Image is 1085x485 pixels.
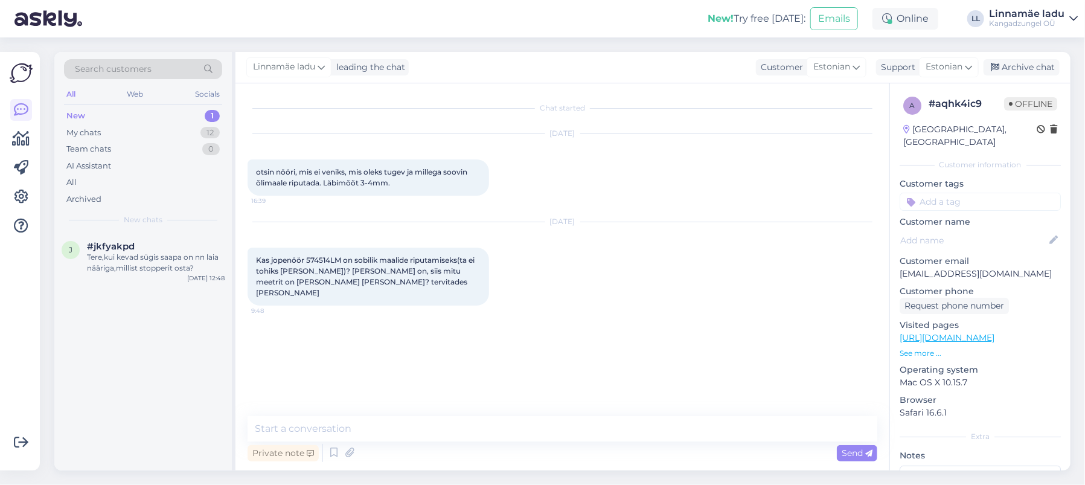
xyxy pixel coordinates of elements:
[900,159,1061,170] div: Customer information
[87,252,225,274] div: Tere,kui kevad sügis saapa on nn laia nääriga,millist stopperit osta?
[251,196,296,205] span: 16:39
[900,406,1061,419] p: Safari 16.6.1
[708,11,805,26] div: Try free [DATE]:
[929,97,1004,111] div: # aqhk4ic9
[1004,97,1057,111] span: Offline
[256,167,469,187] span: otsin nööri, mis ei veniks, mis oleks tugev ja millega soovin õlimaale riputada. Läbimõõt 3-4mm.
[900,298,1009,314] div: Request phone number
[205,110,220,122] div: 1
[900,376,1061,389] p: Mac OS X 10.15.7
[69,245,72,254] span: j
[248,128,877,139] div: [DATE]
[66,176,77,188] div: All
[66,127,101,139] div: My chats
[900,178,1061,190] p: Customer tags
[900,332,994,343] a: [URL][DOMAIN_NAME]
[900,268,1061,280] p: [EMAIL_ADDRESS][DOMAIN_NAME]
[900,285,1061,298] p: Customer phone
[756,61,803,74] div: Customer
[926,60,962,74] span: Estonian
[251,306,296,315] span: 9:48
[900,193,1061,211] input: Add a tag
[900,255,1061,268] p: Customer email
[900,431,1061,442] div: Extra
[900,216,1061,228] p: Customer name
[248,216,877,227] div: [DATE]
[200,127,220,139] div: 12
[256,255,476,297] span: Kas jopenöör 574514LM on sobilik maalide riputamiseks(ta ei tohiks [PERSON_NAME])? [PERSON_NAME] ...
[967,10,984,27] div: LL
[903,123,1037,149] div: [GEOGRAPHIC_DATA], [GEOGRAPHIC_DATA]
[989,19,1064,28] div: Kangadzungel OÜ
[66,193,101,205] div: Archived
[900,364,1061,376] p: Operating system
[331,61,405,74] div: leading the chat
[989,9,1064,19] div: Linnamäe ladu
[125,86,146,102] div: Web
[124,214,162,225] span: New chats
[248,103,877,114] div: Chat started
[75,63,152,75] span: Search customers
[202,143,220,155] div: 0
[193,86,222,102] div: Socials
[900,394,1061,406] p: Browser
[810,7,858,30] button: Emails
[66,160,111,172] div: AI Assistant
[900,319,1061,332] p: Visited pages
[813,60,850,74] span: Estonian
[64,86,78,102] div: All
[187,274,225,283] div: [DATE] 12:48
[989,9,1078,28] a: Linnamäe laduKangadzungel OÜ
[248,445,319,461] div: Private note
[984,59,1060,75] div: Archive chat
[876,61,915,74] div: Support
[872,8,938,30] div: Online
[900,348,1061,359] p: See more ...
[910,101,915,110] span: a
[66,143,111,155] div: Team chats
[708,13,734,24] b: New!
[900,449,1061,462] p: Notes
[253,60,315,74] span: Linnamäe ladu
[66,110,85,122] div: New
[10,62,33,85] img: Askly Logo
[842,448,872,458] span: Send
[900,234,1047,247] input: Add name
[87,241,135,252] span: #jkfyakpd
